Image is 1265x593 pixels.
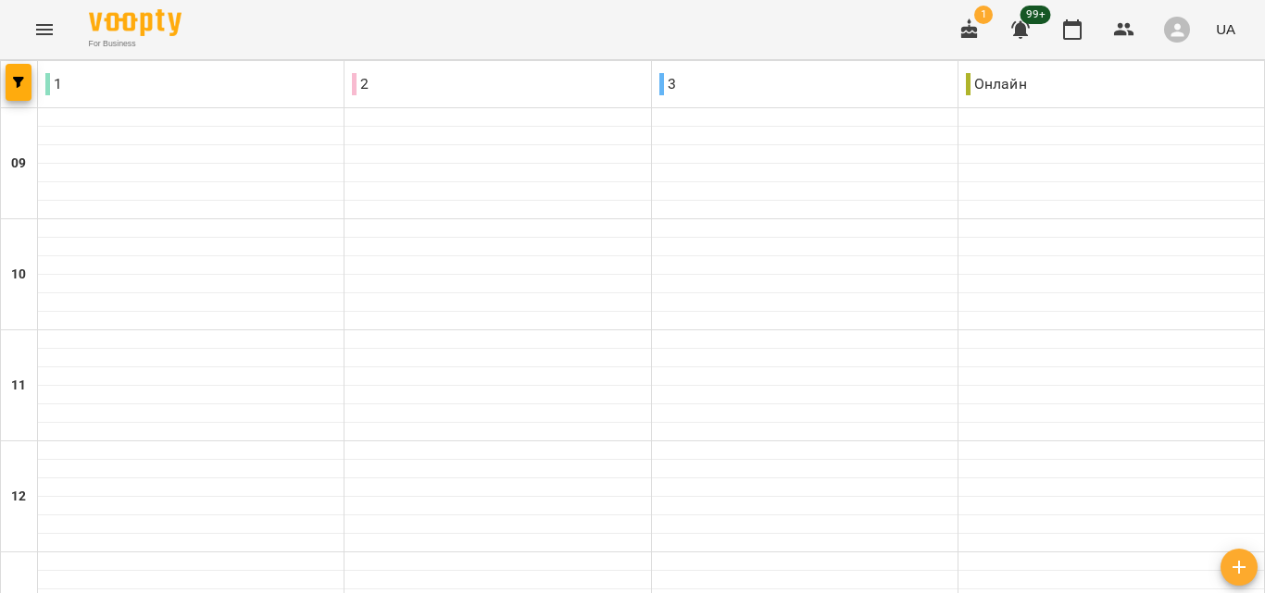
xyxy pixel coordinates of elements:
[1216,19,1235,39] span: UA
[89,9,182,36] img: Voopty Logo
[11,265,26,285] h6: 10
[966,73,1027,95] p: Онлайн
[22,7,67,52] button: Menu
[1209,12,1243,46] button: UA
[11,376,26,396] h6: 11
[352,73,369,95] p: 2
[974,6,993,24] span: 1
[1021,6,1051,24] span: 99+
[89,38,182,50] span: For Business
[11,487,26,507] h6: 12
[1221,549,1258,586] button: Створити урок
[659,73,676,95] p: 3
[45,73,62,95] p: 1
[11,154,26,174] h6: 09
